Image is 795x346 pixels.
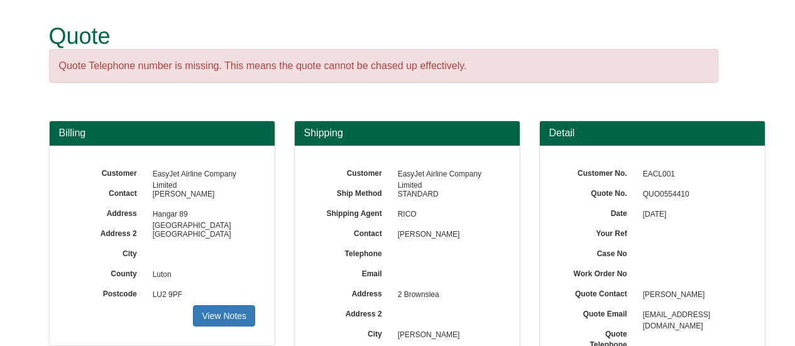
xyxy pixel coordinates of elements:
span: 2 Brownslea [392,285,501,305]
span: [PERSON_NAME] [392,325,501,345]
span: STANDARD [392,185,501,205]
span: QUO0554410 [637,185,746,205]
label: Telephone [314,245,392,259]
label: Contact [69,185,146,199]
span: [EMAIL_ADDRESS][DOMAIN_NAME] [637,305,746,325]
label: Date [559,205,637,219]
span: EasyJet Airline Company Limited [146,165,256,185]
span: LU2 9PF [146,285,256,305]
label: Shipping Agent [314,205,392,219]
h3: Shipping [304,127,510,139]
label: County [69,265,146,279]
label: Your Ref [559,225,637,239]
label: Customer [314,165,392,179]
span: EACL001 [637,165,746,185]
span: Hangar 89 [GEOGRAPHIC_DATA] [146,205,256,225]
span: [PERSON_NAME] [146,185,256,205]
label: Customer [69,165,146,179]
label: Work Order No [559,265,637,279]
a: View Notes [193,305,255,327]
label: Quote Email [559,305,637,320]
span: Luton [146,265,256,285]
span: [GEOGRAPHIC_DATA] [146,225,256,245]
label: Contact [314,225,392,239]
h1: Quote [49,24,718,49]
label: Case No [559,245,637,259]
label: Address 2 [314,305,392,320]
span: EasyJet Airline Company Limited [392,165,501,185]
span: [DATE] [637,205,746,225]
span: RICO [392,205,501,225]
h3: Billing [59,127,265,139]
span: [PERSON_NAME] [392,225,501,245]
label: Quote Contact [559,285,637,300]
label: Address 2 [69,225,146,239]
label: City [69,245,146,259]
h3: Detail [549,127,755,139]
label: Ship Method [314,185,392,199]
label: Email [314,265,392,279]
label: Quote No. [559,185,637,199]
label: Postcode [69,285,146,300]
span: [PERSON_NAME] [637,285,746,305]
label: Address [314,285,392,300]
label: Customer No. [559,165,637,179]
label: City [314,325,392,340]
div: Quote Telephone number is missing. This means the quote cannot be chased up effectively. [49,49,718,84]
label: Address [69,205,146,219]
